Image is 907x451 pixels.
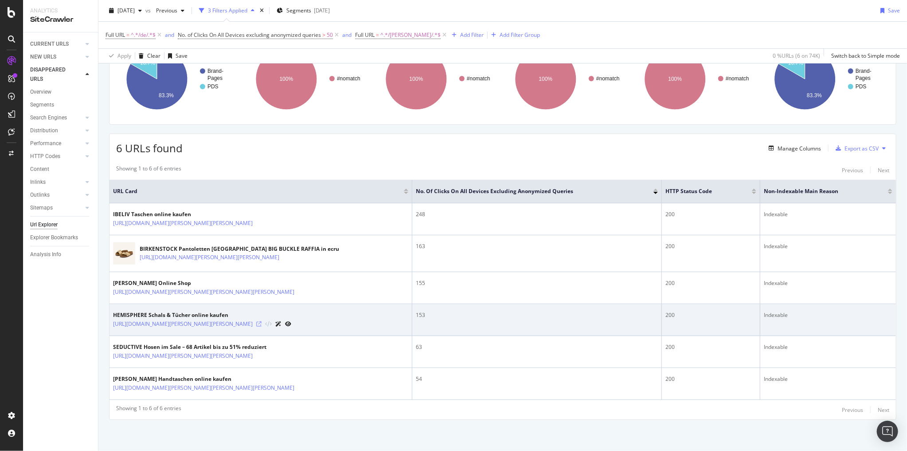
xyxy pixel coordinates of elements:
[634,40,758,118] svg: A chart.
[764,279,892,287] div: Indexable
[665,242,756,250] div: 200
[539,76,552,82] text: 100%
[30,65,83,84] a: DISAPPEARED URLS
[416,210,658,218] div: 248
[30,40,69,49] div: CURRENT URLS
[505,40,629,118] svg: A chart.
[842,404,863,415] button: Previous
[888,7,900,14] div: Save
[764,242,892,250] div: Indexable
[207,75,223,81] text: Pages
[113,288,294,297] a: [URL][DOMAIN_NAME][PERSON_NAME][PERSON_NAME][PERSON_NAME]
[30,190,50,200] div: Outlinks
[778,145,821,152] div: Manage Columns
[30,190,83,200] a: Outlinks
[665,311,756,319] div: 200
[256,321,262,327] a: Visit Online Page
[286,7,311,14] span: Segments
[765,143,821,154] button: Manage Columns
[416,375,658,383] div: 54
[30,87,92,97] a: Overview
[416,279,658,287] div: 155
[117,7,135,14] span: 2025 Aug. 11th
[764,40,888,118] svg: A chart.
[113,343,291,351] div: SEDUCTIVE Hosen im Sale – 68 Artikel bis zu 51% reduziert
[409,76,423,82] text: 100%
[665,375,756,383] div: 200
[30,52,56,62] div: NEW URLS
[416,343,658,351] div: 63
[113,311,291,319] div: HEMISPHERE Schals & Tücher online kaufen
[327,29,333,41] span: 50
[135,49,160,63] button: Clear
[140,245,339,253] div: BIRKENSTOCK Pantoletten [GEOGRAPHIC_DATA] BIG BUCKLE RAFFIA in ecru
[30,178,83,187] a: Inlinks
[30,7,91,15] div: Analytics
[113,238,135,269] img: main image
[113,352,253,360] a: [URL][DOMAIN_NAME][PERSON_NAME][PERSON_NAME]
[856,75,871,81] text: Pages
[30,113,83,123] a: Search Engines
[275,319,281,328] a: AI Url Details
[176,52,188,59] div: Save
[30,52,83,62] a: NEW URLS
[375,40,500,118] svg: A chart.
[832,141,879,155] button: Export as CSV
[878,166,889,174] div: Next
[164,49,188,63] button: Save
[246,40,370,118] svg: A chart.
[113,320,253,328] a: [URL][DOMAIN_NAME][PERSON_NAME][PERSON_NAME]
[140,253,279,262] a: [URL][DOMAIN_NAME][PERSON_NAME][PERSON_NAME]
[113,219,253,228] a: [URL][DOMAIN_NAME][PERSON_NAME][PERSON_NAME]
[322,31,325,39] span: >
[30,139,61,148] div: Performance
[878,406,889,414] div: Next
[669,76,682,82] text: 100%
[448,30,484,40] button: Add Filter
[30,87,51,97] div: Overview
[665,187,738,195] span: HTTP Status Code
[807,92,822,99] text: 83.3%
[596,75,620,82] text: #nomatch
[416,242,658,250] div: 163
[207,83,219,90] text: PDS
[30,203,53,213] div: Sitemaps
[165,31,174,39] button: and
[467,75,490,82] text: #nomatch
[113,375,333,383] div: [PERSON_NAME] Handtaschen online kaufen
[844,145,879,152] div: Export as CSV
[159,92,174,99] text: 83.3%
[842,166,863,174] div: Previous
[831,52,900,59] div: Switch back to Simple mode
[131,29,156,41] span: ^.*/de/.*$
[30,203,83,213] a: Sitemaps
[116,165,181,175] div: Showing 1 to 6 of 6 entries
[665,343,756,351] div: 200
[178,31,321,39] span: No. of Clicks On All Devices excluding anonymized queries
[877,421,898,442] div: Open Intercom Messenger
[116,141,183,155] span: 6 URLs found
[380,29,441,41] span: ^.*/[PERSON_NAME]/.*$
[842,406,863,414] div: Previous
[337,75,360,82] text: #nomatch
[30,40,83,49] a: CURRENT URLS
[30,15,91,25] div: SiteCrawler
[258,6,266,15] div: times
[30,250,61,259] div: Analysis Info
[764,210,892,218] div: Indexable
[842,165,863,175] button: Previous
[126,31,129,39] span: =
[342,31,352,39] button: and
[878,404,889,415] button: Next
[828,49,900,63] button: Switch back to Simple mode
[665,279,756,287] div: 200
[878,165,889,175] button: Next
[764,187,875,195] span: Non-Indexable Main Reason
[30,165,92,174] a: Content
[113,384,294,392] a: [URL][DOMAIN_NAME][PERSON_NAME][PERSON_NAME][PERSON_NAME]
[773,52,820,59] div: 0 % URLs ( 6 on 74K )
[30,233,92,242] a: Explorer Bookmarks
[30,233,78,242] div: Explorer Bookmarks
[207,68,223,74] text: Brand-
